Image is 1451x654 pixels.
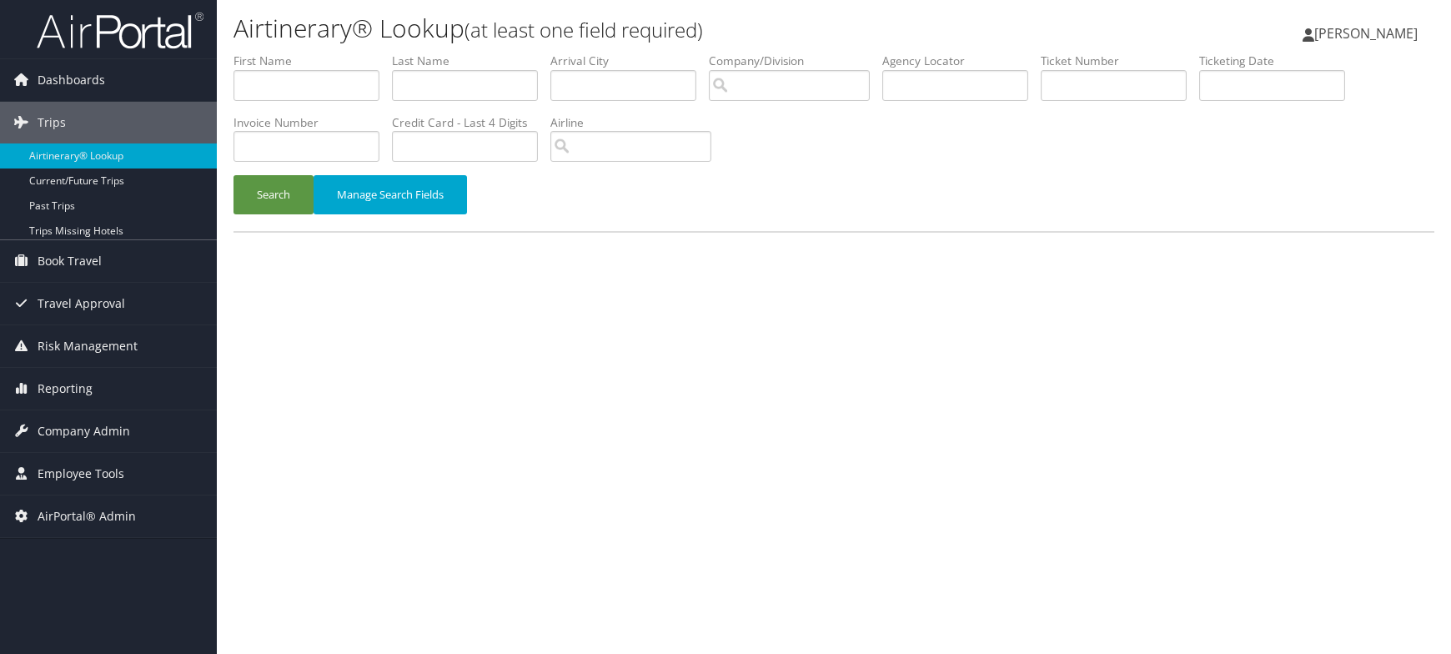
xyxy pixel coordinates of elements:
label: Credit Card - Last 4 Digits [392,114,550,131]
a: [PERSON_NAME] [1303,8,1434,58]
span: Book Travel [38,240,102,282]
button: Manage Search Fields [314,175,467,214]
label: Company/Division [709,53,882,69]
span: Dashboards [38,59,105,101]
label: First Name [233,53,392,69]
label: Agency Locator [882,53,1041,69]
span: Company Admin [38,410,130,452]
button: Search [233,175,314,214]
span: Travel Approval [38,283,125,324]
span: Risk Management [38,325,138,367]
span: AirPortal® Admin [38,496,136,537]
small: (at least one field required) [464,16,703,43]
span: Trips [38,102,66,143]
span: Reporting [38,368,93,410]
label: Invoice Number [233,114,392,131]
img: airportal-logo.png [37,11,203,50]
span: Employee Tools [38,453,124,495]
label: Airline [550,114,724,131]
label: Last Name [392,53,550,69]
span: [PERSON_NAME] [1314,24,1418,43]
h1: Airtinerary® Lookup [233,11,1034,46]
label: Ticketing Date [1199,53,1358,69]
label: Ticket Number [1041,53,1199,69]
label: Arrival City [550,53,709,69]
